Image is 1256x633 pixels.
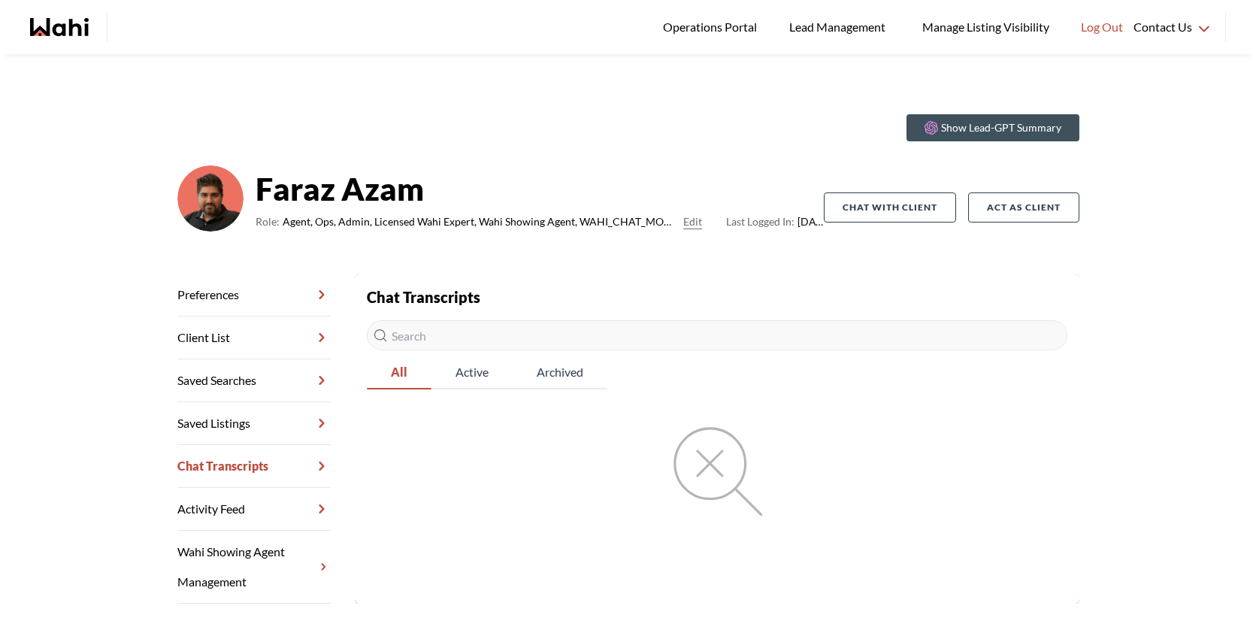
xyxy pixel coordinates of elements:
[367,288,480,306] strong: Chat Transcripts
[513,356,607,388] span: Archived
[367,356,431,389] button: All
[177,316,331,359] a: Client List
[256,166,824,211] strong: Faraz Azam
[789,17,891,37] span: Lead Management
[431,356,513,389] button: Active
[513,356,607,389] button: Archived
[367,356,431,388] span: All
[283,213,678,231] span: Agent, Ops, Admin, Licensed Wahi Expert, Wahi Showing Agent, WAHI_CHAT_MODERATOR
[918,17,1054,37] span: Manage Listing Visibility
[824,192,956,223] button: Chat with client
[726,213,823,231] span: [DATE]
[968,192,1079,223] button: Act as Client
[431,356,513,388] span: Active
[177,402,331,445] a: Saved Listings
[367,320,1067,350] input: Search
[177,165,244,232] img: d03c15c2156146a3.png
[256,213,280,231] span: Role:
[1081,17,1123,37] span: Log Out
[906,114,1079,141] button: Show Lead-GPT Summary
[177,488,331,531] a: Activity Feed
[177,445,331,488] a: Chat Transcripts
[30,18,89,36] a: Wahi homepage
[941,120,1061,135] p: Show Lead-GPT Summary
[726,215,794,228] span: Last Logged In:
[177,531,331,604] a: Wahi Showing Agent Management
[177,274,331,316] a: Preferences
[683,213,702,231] button: Edit
[663,17,762,37] span: Operations Portal
[177,359,331,402] a: Saved Searches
